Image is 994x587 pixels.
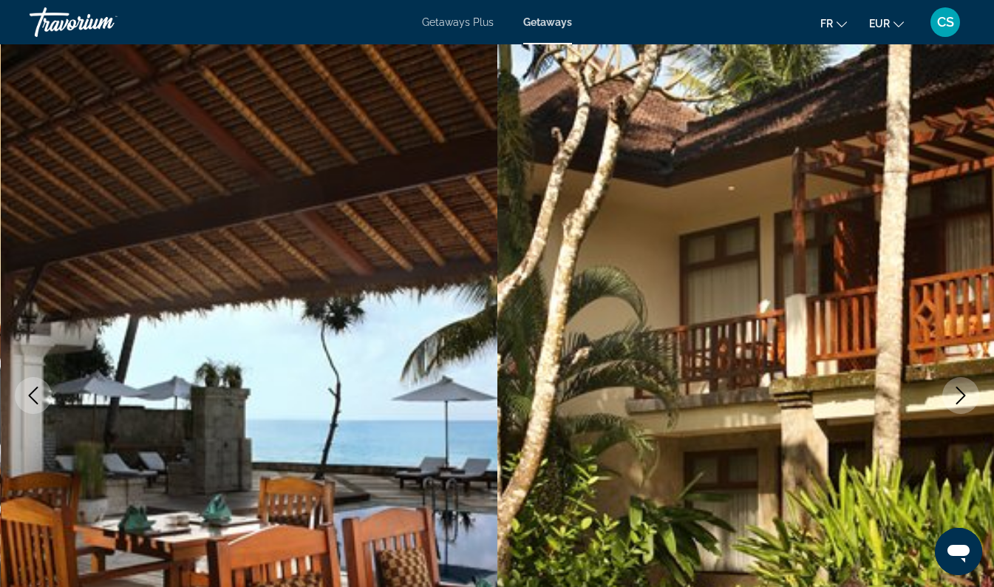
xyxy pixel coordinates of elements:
[926,7,964,38] button: User Menu
[820,13,847,34] button: Change language
[869,18,890,30] span: EUR
[422,16,494,28] a: Getaways Plus
[869,13,904,34] button: Change currency
[942,377,979,414] button: Next image
[30,3,177,41] a: Travorium
[15,377,52,414] button: Previous image
[935,528,982,575] iframe: Button to launch messaging window
[523,16,572,28] a: Getaways
[820,18,833,30] span: fr
[937,15,954,30] span: CS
